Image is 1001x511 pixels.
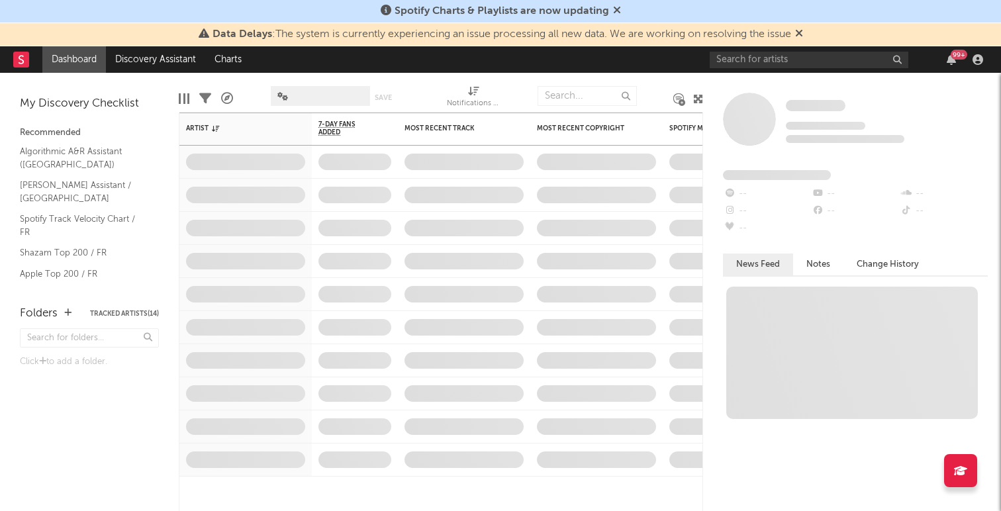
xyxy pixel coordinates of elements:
[900,203,988,220] div: --
[42,46,106,73] a: Dashboard
[20,306,58,322] div: Folders
[395,6,609,17] span: Spotify Charts & Playlists are now updating
[947,54,956,65] button: 99+
[179,79,189,118] div: Edit Columns
[793,254,843,275] button: Notes
[786,135,904,143] span: 0 fans last week
[90,310,159,317] button: Tracked Artists(14)
[20,267,146,281] a: Apple Top 200 / FR
[811,185,899,203] div: --
[318,120,371,136] span: 7-Day Fans Added
[221,79,233,118] div: A&R Pipeline
[669,124,769,132] div: Spotify Monthly Listeners
[723,185,811,203] div: --
[811,203,899,220] div: --
[213,29,272,40] span: Data Delays
[20,212,146,239] a: Spotify Track Velocity Chart / FR
[405,124,504,132] div: Most Recent Track
[20,328,159,348] input: Search for folders...
[20,354,159,370] div: Click to add a folder.
[723,203,811,220] div: --
[723,220,811,237] div: --
[537,124,636,132] div: Most Recent Copyright
[613,6,621,17] span: Dismiss
[213,29,791,40] span: : The system is currently experiencing an issue processing all new data. We are working on resolv...
[710,52,908,68] input: Search for artists
[205,46,251,73] a: Charts
[538,86,637,106] input: Search...
[186,124,285,132] div: Artist
[20,246,146,260] a: Shazam Top 200 / FR
[723,170,831,180] span: Fans Added by Platform
[786,99,845,113] a: Some Artist
[951,50,967,60] div: 99 +
[20,144,146,171] a: Algorithmic A&R Assistant ([GEOGRAPHIC_DATA])
[447,96,500,112] div: Notifications (Artist)
[786,122,865,130] span: Tracking Since: [DATE]
[199,79,211,118] div: Filters
[447,79,500,118] div: Notifications (Artist)
[900,185,988,203] div: --
[20,178,146,205] a: [PERSON_NAME] Assistant / [GEOGRAPHIC_DATA]
[106,46,205,73] a: Discovery Assistant
[795,29,803,40] span: Dismiss
[375,94,392,101] button: Save
[20,96,159,112] div: My Discovery Checklist
[786,100,845,111] span: Some Artist
[20,125,159,141] div: Recommended
[843,254,932,275] button: Change History
[723,254,793,275] button: News Feed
